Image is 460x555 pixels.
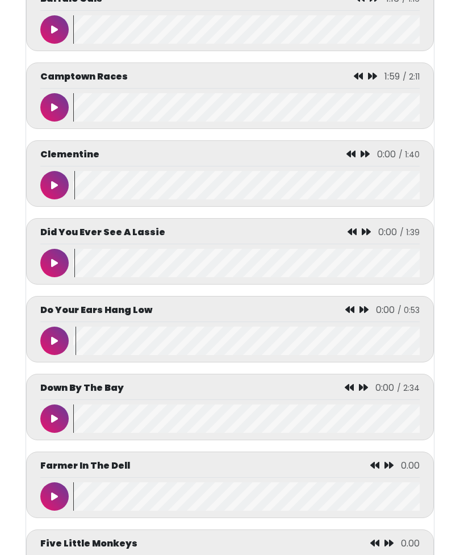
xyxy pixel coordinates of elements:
[40,148,99,161] p: Clementine
[378,226,397,239] span: 0:00
[40,226,165,239] p: Did You Ever See A Lassie
[399,149,420,160] span: / 1:40
[376,303,395,316] span: 0:00
[40,537,137,550] p: Five Little Monkeys
[403,71,420,82] span: / 2:11
[384,70,400,83] span: 1:59
[401,537,420,550] span: 0.00
[401,459,420,472] span: 0.00
[377,148,396,161] span: 0:00
[400,227,420,238] span: / 1:39
[40,303,152,317] p: Do Your Ears Hang Low
[40,459,130,473] p: Farmer In The Dell
[40,70,128,84] p: Camptown Races
[40,381,124,395] p: Down By The Bay
[375,381,394,394] span: 0:00
[397,382,420,394] span: / 2:34
[398,304,420,316] span: / 0:53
